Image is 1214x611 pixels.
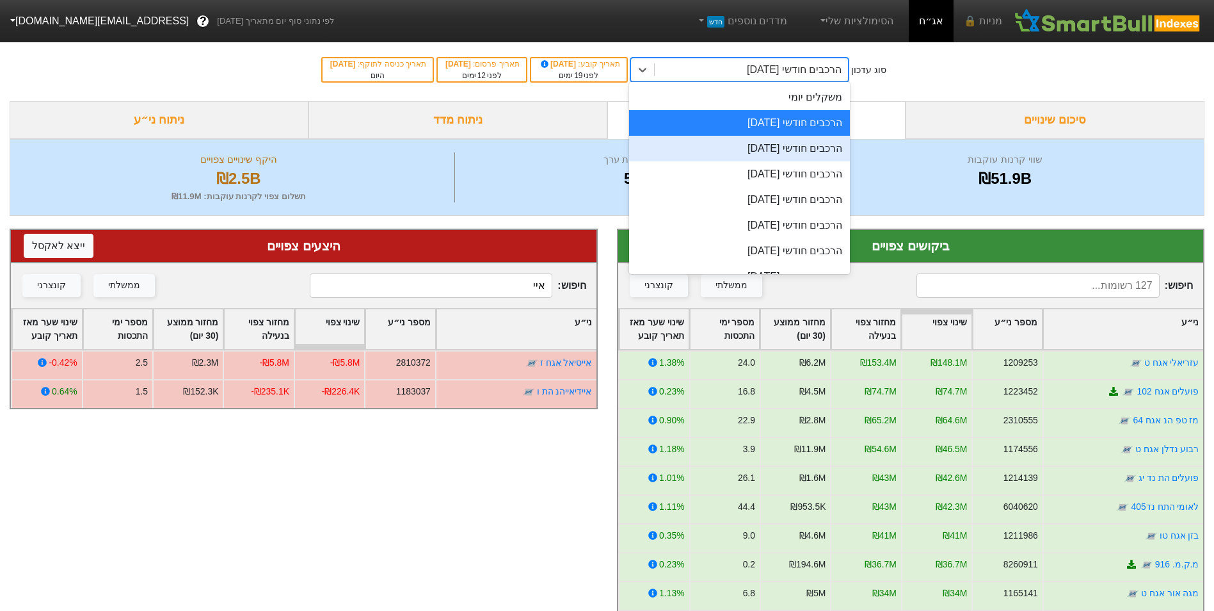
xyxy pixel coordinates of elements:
div: סיכום שינויים [906,101,1204,139]
div: 0.23% [659,385,684,398]
a: מגה אור אגח ט [1140,588,1199,598]
div: ניתוח מדד [308,101,607,139]
div: הרכבים חודשי [DATE] [629,238,850,264]
div: מספר ניירות ערך [458,152,816,167]
div: ₪43M [872,471,896,485]
div: הרכבים חודשי [DATE] [629,161,850,187]
div: לפני ימים [538,70,620,81]
span: [DATE] [539,60,579,69]
div: ₪43M [872,500,896,514]
div: ₪74.7M [935,385,967,398]
div: ₪54.6M [865,443,897,456]
div: תאריך כניסה לתוקף : [329,58,426,70]
div: 16.8 [737,385,755,398]
span: חיפוש : [916,273,1193,298]
button: ממשלתי [701,274,762,297]
div: היקף שינויים צפויים [26,152,451,167]
div: הרכבים חודשי [DATE] [629,110,850,136]
div: הרכבים חודשי [DATE] [629,264,850,289]
div: ₪74.7M [865,385,897,398]
div: Toggle SortBy [83,309,152,349]
div: 2810372 [396,356,431,370]
div: ניתוח ני״ע [10,101,308,139]
div: ₪36.7M [935,558,967,571]
div: הרכבים חודשי [DATE] [629,187,850,213]
input: 127 רשומות... [916,273,1159,298]
div: ₪2.3M [192,356,219,370]
div: 1209253 [1003,356,1037,370]
span: 12 [477,71,486,80]
a: מדדים נוספיםחדש [691,8,792,34]
div: ₪4.5M [799,385,826,398]
img: tase link [1118,414,1131,427]
button: ממשלתי [93,274,155,297]
div: תאריך פרסום : [444,58,520,70]
a: אייסיאל אגח ז [540,357,592,368]
div: ₪153.4M [859,356,896,370]
span: חדש [707,16,724,28]
div: ₪42.3M [935,500,967,514]
span: [DATE] [330,60,358,69]
div: ₪148.1M [930,356,967,370]
button: קונצרני [630,274,688,297]
div: 574 [458,167,816,190]
div: היצעים צפויים [24,236,584,256]
div: Toggle SortBy [1043,309,1203,349]
div: Toggle SortBy [295,309,364,349]
div: -0.42% [49,356,77,370]
div: 1183037 [396,385,431,398]
div: ₪46.5M [935,443,967,456]
span: חיפוש : [310,273,586,298]
a: עזריאלי אגח ט [1144,357,1199,368]
div: 0.2 [742,558,755,571]
div: 1.11% [659,500,684,514]
a: מז טפ הנ אגח 64 [1133,415,1199,425]
div: 1174556 [1003,443,1037,456]
div: ₪1.6M [799,471,826,485]
div: 1.13% [659,587,684,600]
div: 3.9 [742,443,755,456]
div: ₪6.2M [799,356,826,370]
img: tase link [525,357,538,370]
img: tase link [1144,530,1157,542]
div: קונצרני [37,279,66,293]
div: ₪2.5B [26,167,451,190]
div: ממשלתי [715,279,747,293]
div: Toggle SortBy [760,309,829,349]
div: 6040620 [1003,500,1037,514]
div: Toggle SortBy [619,309,689,349]
div: Toggle SortBy [12,309,81,349]
div: 2310555 [1003,414,1037,427]
div: 0.35% [659,529,684,542]
a: לאומי התח נד405 [1131,501,1199,512]
img: tase link [522,386,535,398]
div: ₪42.6M [935,471,967,485]
div: -₪5.8M [330,356,360,370]
div: Toggle SortBy [365,309,435,349]
input: 447 רשומות... [310,273,552,298]
div: ₪65.2M [865,414,897,427]
span: ? [200,13,207,30]
img: tase link [1123,472,1136,485]
div: Toggle SortBy [902,309,971,349]
div: סוג עדכון [851,63,886,77]
div: הרכבים חודשי [DATE] [629,213,850,238]
div: ממשלתי [108,279,140,293]
span: 19 [574,71,582,80]
div: הרכבים חודשי [DATE] [747,62,842,77]
div: תשלום צפוי לקרנות עוקבות : ₪11.9M [26,190,451,203]
div: Toggle SortBy [690,309,759,349]
button: קונצרני [22,274,81,297]
img: SmartBull [1012,8,1204,34]
div: 2.5 [136,356,148,370]
img: tase link [1129,357,1142,370]
div: ₪36.7M [865,558,897,571]
div: ₪152.3K [183,385,218,398]
div: Toggle SortBy [973,309,1042,349]
div: ₪51.9B [822,167,1188,190]
div: ₪5M [806,587,826,600]
a: הסימולציות שלי [813,8,899,34]
div: לפני ימים [444,70,520,81]
a: פועלים הת נד יג [1138,473,1199,483]
div: 1.38% [659,356,684,370]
